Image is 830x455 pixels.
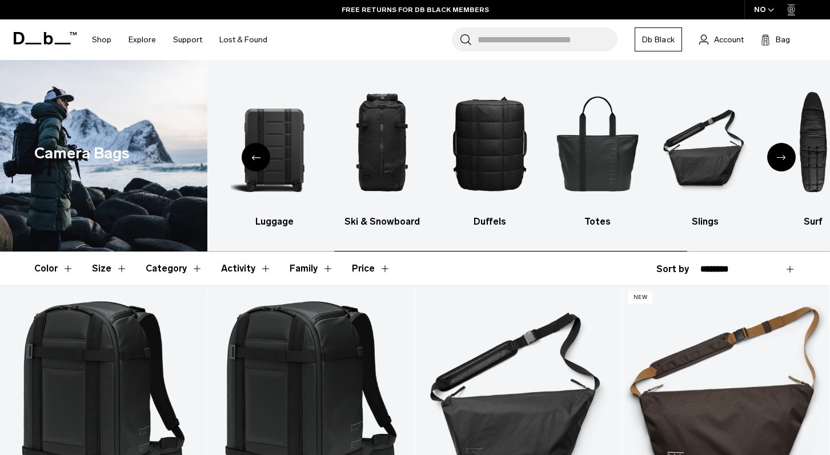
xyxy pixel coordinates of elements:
h3: Backpacks [123,215,211,229]
a: Shop [92,19,111,60]
li: 3 / 10 [230,77,318,229]
li: 5 / 10 [446,77,534,229]
a: FREE RETURNS FOR DB BLACK MEMBERS [342,5,489,15]
a: Support [173,19,202,60]
a: Db Slings [661,77,749,229]
img: Db [123,77,211,209]
img: Db [661,77,749,209]
a: Lost & Found [219,19,267,60]
button: Toggle Filter [34,252,74,285]
h3: Luggage [230,215,318,229]
button: Toggle Filter [146,252,203,285]
span: Bag [776,34,790,46]
li: 4 / 10 [338,77,426,229]
button: Toggle Filter [221,252,271,285]
a: Db Totes [554,77,641,229]
button: Toggle Filter [290,252,334,285]
a: Db Ski & Snowboard [338,77,426,229]
li: 2 / 10 [123,77,211,229]
div: Previous slide [242,143,270,171]
li: 6 / 10 [554,77,641,229]
a: Db Black [635,27,682,51]
h1: Camera Bags [34,142,130,165]
button: Toggle Filter [92,252,127,285]
h3: Totes [554,215,641,229]
p: New [628,292,653,304]
span: Account [714,34,744,46]
img: Db [338,77,426,209]
nav: Main Navigation [83,19,276,60]
a: Db Luggage [230,77,318,229]
img: Db [554,77,641,209]
a: Explore [129,19,156,60]
button: Bag [761,33,790,46]
div: Next slide [767,143,796,171]
h3: Ski & Snowboard [338,215,426,229]
li: 7 / 10 [661,77,749,229]
a: Db Duffels [446,77,534,229]
h3: Duffels [446,215,534,229]
a: Account [699,33,744,46]
img: Db [230,77,318,209]
h3: Slings [661,215,749,229]
a: Db Backpacks [123,77,211,229]
button: Toggle Price [352,252,391,285]
img: Db [446,77,534,209]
